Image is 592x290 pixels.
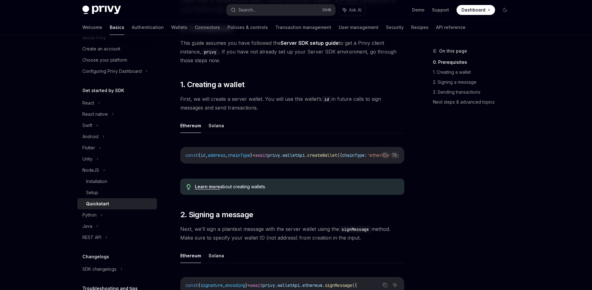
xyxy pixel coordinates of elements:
[245,283,248,288] span: }
[86,189,98,196] div: Setup
[198,152,200,158] span: {
[282,152,305,158] span: walletApi
[412,7,424,13] a: Demo
[307,152,337,158] span: createWallet
[349,7,361,13] span: Ask AI
[82,211,97,219] div: Python
[381,151,389,159] button: Copy the contents from the code block
[367,152,392,158] span: 'ethereum'
[195,20,220,35] a: Connectors
[322,96,332,103] code: id
[433,57,515,67] a: 0. Prerequisites
[386,20,404,35] a: Security
[82,110,108,118] div: React native
[82,155,93,163] div: Unity
[86,178,107,185] div: Installation
[250,152,253,158] span: }
[82,144,95,152] div: Flutter
[411,20,429,35] a: Recipes
[186,184,191,190] svg: Tip
[180,39,404,65] span: This guide assumes you have followed the to get a Privy client instance, . If you have not alread...
[381,281,389,289] button: Copy the contents from the code block
[227,20,268,35] a: Policies & controls
[338,4,366,16] button: Ask AI
[228,152,250,158] span: chainType
[82,133,99,140] div: Android
[77,198,157,209] a: Quickstart
[275,20,331,35] a: Transaction management
[200,283,223,288] span: signature
[180,225,404,242] span: Next, we’ll sign a plaintext message with the server wallet using the method. Make sure to specif...
[268,152,280,158] span: privy
[500,5,510,15] button: Toggle dark mode
[180,210,253,220] span: 2. Signing a message
[82,87,124,94] h5: Get started by SDK
[439,47,467,55] span: On this page
[278,283,300,288] span: walletApi
[322,283,325,288] span: .
[275,283,278,288] span: .
[337,152,342,158] span: ({
[391,281,399,289] button: Ask AI
[392,152,399,158] span: });
[250,283,263,288] span: await
[82,99,94,107] div: React
[198,283,200,288] span: {
[86,200,109,208] div: Quickstart
[77,54,157,66] a: Choose your platform
[200,152,205,158] span: id
[281,40,339,46] a: Server SDK setup guide
[186,152,198,158] span: const
[248,283,250,288] span: =
[180,80,245,90] span: 1. Creating a wallet
[342,152,367,158] span: chainType:
[186,283,198,288] span: const
[280,152,282,158] span: .
[82,56,127,64] div: Choose your platform
[255,152,268,158] span: await
[195,184,220,189] a: Learn more
[195,184,398,190] div: about creating wallets.
[209,118,224,133] button: Solana
[171,20,187,35] a: Wallets
[77,176,157,187] a: Installation
[82,222,92,230] div: Java
[227,4,335,16] button: Search...CtrlK
[209,248,224,263] button: Solana
[225,283,245,288] span: encoding
[433,97,515,107] a: Next steps & advanced topics
[457,5,495,15] a: Dashboard
[82,20,102,35] a: Welcome
[339,226,371,233] code: signMessage
[352,283,357,288] span: ({
[325,283,352,288] span: signMessage
[82,45,120,53] div: Create an account
[82,265,117,273] div: SDK changelogs
[180,248,201,263] button: Ethereum
[132,20,164,35] a: Authentication
[82,6,121,14] img: dark logo
[253,152,255,158] span: =
[300,283,302,288] span: .
[461,7,485,13] span: Dashboard
[263,283,275,288] span: privy
[180,95,404,112] span: First, we will create a server wallet. You will use this wallet’s in future calls to sign message...
[110,20,124,35] a: Basics
[225,152,228,158] span: ,
[208,152,225,158] span: address
[82,122,92,129] div: Swift
[432,7,449,13] a: Support
[205,152,208,158] span: ,
[433,67,515,77] a: 1. Creating a wallet
[322,7,332,12] span: Ctrl K
[433,87,515,97] a: 3. Sending transactions
[305,152,307,158] span: .
[201,49,219,55] code: privy
[238,6,256,14] div: Search...
[82,166,99,174] div: NodeJS
[82,68,142,75] div: Configuring Privy Dashboard
[223,283,225,288] span: ,
[302,283,322,288] span: ethereum
[77,43,157,54] a: Create an account
[391,151,399,159] button: Ask AI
